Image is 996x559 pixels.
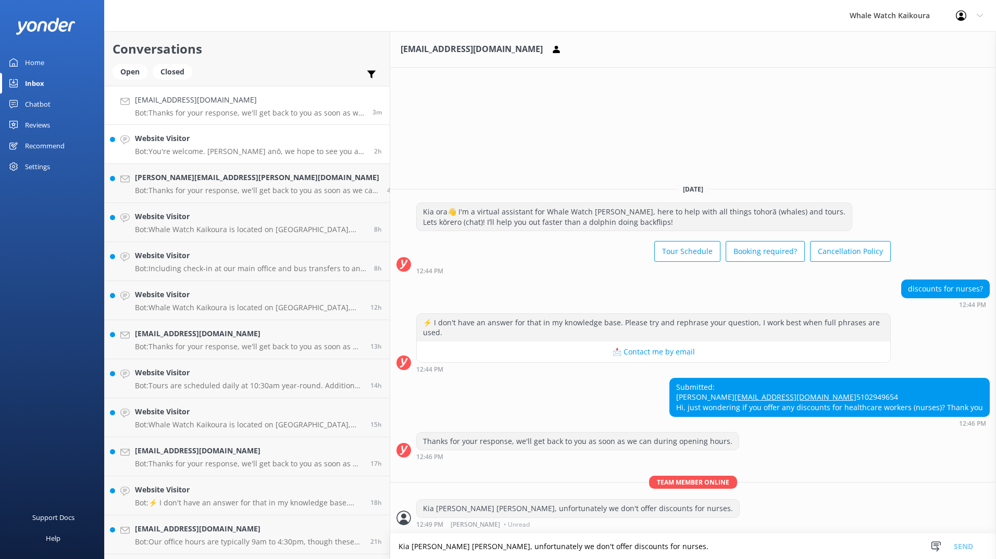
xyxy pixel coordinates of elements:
button: Cancellation Policy [810,241,891,262]
h4: [EMAIL_ADDRESS][DOMAIN_NAME] [135,328,363,339]
div: Submitted: [PERSON_NAME] 5102949654 Hi, just wondering if you offer any discounts for healthcare ... [670,378,989,416]
p: Bot: Whale Watch Kaikoura is located on [GEOGRAPHIC_DATA], [GEOGRAPHIC_DATA]. We are the only bui... [135,303,363,312]
strong: 12:46 PM [959,421,986,427]
div: ⚡ I don't have an answer for that in my knowledge base. Please try and rephrase your question, I ... [417,314,890,341]
h4: Website Visitor [135,289,363,300]
div: Kia [PERSON_NAME] [PERSON_NAME], unfortunately we don't offer discounts for nurses. [417,500,739,517]
div: Sep 24 2025 12:49pm (UTC +12:00) Pacific/Auckland [416,520,740,528]
div: Open [113,64,147,80]
p: Bot: ⚡ I don't have an answer for that in my knowledge base. Please try and rephrase your questio... [135,498,363,507]
strong: 12:49 PM [416,522,443,528]
div: Kia ora👋 I'm a virtual assistant for Whale Watch [PERSON_NAME], here to help with all things toho... [417,203,852,231]
a: Open [113,66,153,77]
div: Help [46,528,60,549]
h4: [EMAIL_ADDRESS][DOMAIN_NAME] [135,523,363,535]
p: Bot: Thanks for your response, we'll get back to you as soon as we can during opening hours. [135,342,363,351]
button: Booking required? [726,241,805,262]
button: 📩 Contact me by email [417,341,890,362]
div: Sep 24 2025 12:44pm (UTC +12:00) Pacific/Auckland [901,301,990,308]
div: discounts for nurses? [902,280,989,298]
p: Bot: Whale Watch Kaikoura is located on [GEOGRAPHIC_DATA], [GEOGRAPHIC_DATA]. It is the only buil... [135,225,366,234]
a: Website VisitorBot:Tours are scheduled daily at 10:30am year-round. Additional tours may be added... [105,359,390,398]
h4: Website Visitor [135,250,366,261]
a: Website VisitorBot:⚡ I don't have an answer for that in my knowledge base. Please try and rephras... [105,476,390,515]
a: Website VisitorBot:Whale Watch Kaikoura is located on [GEOGRAPHIC_DATA], [GEOGRAPHIC_DATA]. It is... [105,398,390,437]
strong: 12:44 PM [959,302,986,308]
a: [EMAIL_ADDRESS][DOMAIN_NAME]Bot:Thanks for your response, we'll get back to you as soon as we can... [105,437,390,476]
p: Bot: Thanks for your response, we'll get back to you as soon as we can during opening hours. [135,108,365,118]
div: Sep 24 2025 12:44pm (UTC +12:00) Pacific/Auckland [416,267,891,274]
p: Bot: Thanks for your response, we'll get back to you as soon as we can during opening hours. [135,459,363,468]
p: Bot: Tours are scheduled daily at 10:30am year-round. Additional tours may be added at 07:45am an... [135,381,363,390]
h4: Website Visitor [135,133,366,144]
div: Settings [25,156,50,177]
a: [EMAIL_ADDRESS][DOMAIN_NAME]Bot:Our office hours are typically 9am to 4:30pm, though these may ex... [105,515,390,554]
strong: 12:44 PM [416,268,443,274]
button: Tour Schedule [654,241,720,262]
a: Website VisitorBot:Whale Watch Kaikoura is located on [GEOGRAPHIC_DATA], [GEOGRAPHIC_DATA]. We ar... [105,281,390,320]
span: Sep 23 2025 07:05pm (UTC +12:00) Pacific/Auckland [370,459,382,468]
span: • Unread [504,522,530,528]
a: Website VisitorBot:Including check-in at our main office and bus transfers to and from our marina... [105,242,390,281]
strong: 12:44 PM [416,366,443,373]
div: Chatbot [25,94,51,115]
span: Sep 23 2025 09:34pm (UTC +12:00) Pacific/Auckland [370,420,382,429]
span: Sep 23 2025 03:20pm (UTC +12:00) Pacific/Auckland [370,537,382,546]
a: Website VisitorBot:Whale Watch Kaikoura is located on [GEOGRAPHIC_DATA], [GEOGRAPHIC_DATA]. It is... [105,203,390,242]
span: Sep 24 2025 04:15am (UTC +12:00) Pacific/Auckland [374,264,382,273]
h2: Conversations [113,39,382,59]
span: [DATE] [677,185,709,194]
img: yonder-white-logo.png [16,18,76,35]
div: Thanks for your response, we'll get back to you as soon as we can during opening hours. [417,433,739,450]
p: Bot: Our office hours are typically 9am to 4:30pm, though these may extend depending on demand an... [135,537,363,547]
span: Sep 24 2025 10:20am (UTC +12:00) Pacific/Auckland [374,147,382,156]
span: Sep 23 2025 06:26pm (UTC +12:00) Pacific/Auckland [370,498,382,507]
strong: 12:46 PM [416,454,443,460]
a: Closed [153,66,197,77]
span: Sep 23 2025 10:50pm (UTC +12:00) Pacific/Auckland [370,342,382,351]
div: Inbox [25,73,44,94]
p: Bot: Whale Watch Kaikoura is located on [GEOGRAPHIC_DATA], [GEOGRAPHIC_DATA]. It is the only buil... [135,420,363,429]
div: Home [25,52,44,73]
span: Sep 24 2025 12:46pm (UTC +12:00) Pacific/Auckland [372,108,382,117]
div: Sep 24 2025 12:46pm (UTC +12:00) Pacific/Auckland [669,420,990,427]
h4: Website Visitor [135,211,366,222]
a: [EMAIL_ADDRESS][DOMAIN_NAME]Bot:Thanks for your response, we'll get back to you as soon as we can... [105,320,390,359]
span: Sep 23 2025 10:21pm (UTC +12:00) Pacific/Auckland [370,381,382,390]
div: Support Docs [32,507,74,528]
span: Team member online [649,476,737,489]
a: [EMAIL_ADDRESS][DOMAIN_NAME] [734,392,856,402]
div: Recommend [25,135,65,156]
span: Sep 24 2025 08:36am (UTC +12:00) Pacific/Auckland [387,186,395,195]
p: Bot: Including check-in at our main office and bus transfers to and from our marina at [GEOGRAPHI... [135,264,366,273]
h3: [EMAIL_ADDRESS][DOMAIN_NAME] [401,43,543,56]
div: Closed [153,64,192,80]
span: Sep 24 2025 12:42am (UTC +12:00) Pacific/Auckland [370,303,382,312]
h4: Website Visitor [135,484,363,496]
a: [EMAIL_ADDRESS][DOMAIN_NAME]Bot:Thanks for your response, we'll get back to you as soon as we can... [105,86,390,125]
h4: Website Visitor [135,367,363,378]
a: [PERSON_NAME][EMAIL_ADDRESS][PERSON_NAME][DOMAIN_NAME]Bot:Thanks for your response, we'll get bac... [105,164,390,203]
h4: [PERSON_NAME][EMAIL_ADDRESS][PERSON_NAME][DOMAIN_NAME] [135,172,379,183]
h4: [EMAIL_ADDRESS][DOMAIN_NAME] [135,94,365,106]
a: Website VisitorBot:You're welcome. [PERSON_NAME] anō, we hope to see you at Whale Watch [PERSON_N... [105,125,390,164]
span: [PERSON_NAME] [451,522,500,528]
p: Bot: Thanks for your response, we'll get back to you as soon as we can during opening hours. [135,186,379,195]
h4: [EMAIL_ADDRESS][DOMAIN_NAME] [135,445,363,456]
p: Bot: You're welcome. [PERSON_NAME] anō, we hope to see you at Whale Watch [PERSON_NAME] soon! [135,147,366,156]
h4: Website Visitor [135,406,363,417]
div: Sep 24 2025 12:44pm (UTC +12:00) Pacific/Auckland [416,365,891,373]
div: Sep 24 2025 12:46pm (UTC +12:00) Pacific/Auckland [416,453,739,460]
span: Sep 24 2025 04:47am (UTC +12:00) Pacific/Auckland [374,225,382,234]
div: Reviews [25,115,50,135]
